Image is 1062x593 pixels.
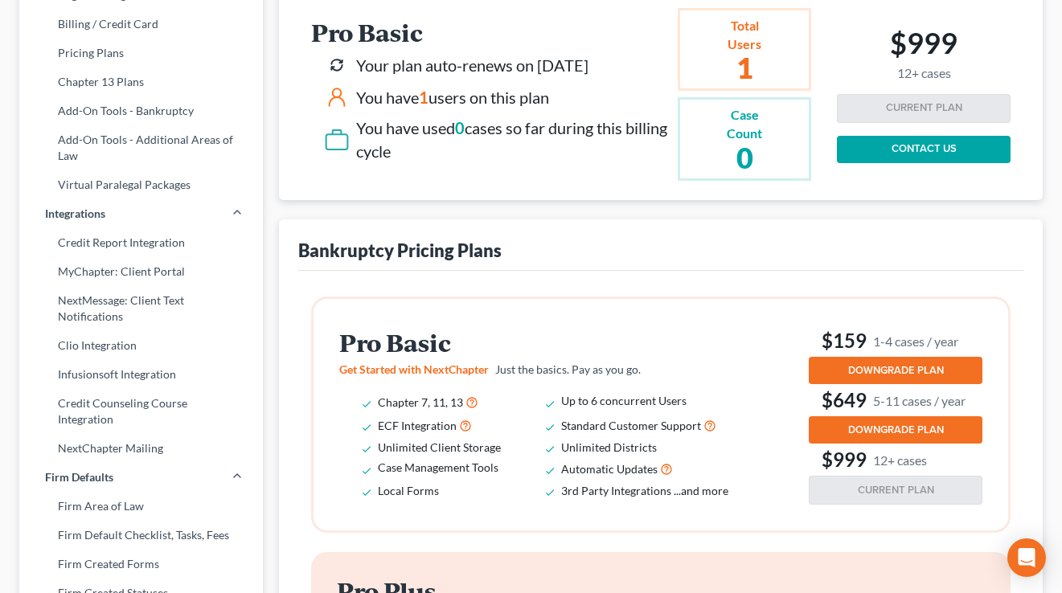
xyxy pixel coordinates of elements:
[873,452,927,468] small: 12+ cases
[19,550,263,579] a: Firm Created Forms
[19,286,263,331] a: NextMessage: Client Text Notifications
[561,484,671,497] span: 3rd Party Integrations
[19,492,263,521] a: Firm Area of Law
[298,239,502,262] div: Bankruptcy Pricing Plans
[19,331,263,360] a: Clio Integration
[837,136,1011,163] a: CONTACT US
[19,125,263,170] a: Add-On Tools - Additional Areas of Law
[19,257,263,286] a: MyChapter: Client Portal
[339,329,751,356] h2: Pro Basic
[19,228,263,257] a: Credit Report Integration
[339,362,489,376] span: Get Started with NextChapter
[356,54,588,77] div: Your plan auto-renews on [DATE]
[19,463,263,492] a: Firm Defaults
[45,469,113,485] span: Firm Defaults
[356,117,671,162] div: You have used cases so far during this billing cycle
[809,387,982,413] h3: $649
[1007,538,1046,577] div: Open Intercom Messenger
[809,447,982,472] h3: $999
[837,94,1011,123] button: CURRENT PLAN
[311,19,671,46] h2: Pro Basic
[719,17,770,54] div: Total Users
[378,484,439,497] span: Local Forms
[809,328,982,354] h3: $159
[561,394,687,407] span: Up to 6 concurrent Users
[19,39,263,67] a: Pricing Plans
[561,440,657,454] span: Unlimited Districts
[19,389,263,434] a: Credit Counseling Course Integration
[19,96,263,125] a: Add-On Tools - Bankruptcy
[809,357,982,384] button: DOWNGRADE PLAN
[674,484,728,497] span: ...and more
[356,86,549,109] div: You have users on this plan
[419,88,428,107] span: 1
[378,440,501,454] span: Unlimited Client Storage
[561,462,658,476] span: Automatic Updates
[378,460,498,474] span: Case Management Tools
[848,364,944,377] span: DOWNGRADE PLAN
[561,419,701,432] span: Standard Customer Support
[378,395,463,409] span: Chapter 7, 11, 13
[890,26,957,81] h2: $999
[45,206,105,222] span: Integrations
[19,67,263,96] a: Chapter 13 Plans
[19,434,263,463] a: NextChapter Mailing
[890,66,957,81] small: 12+ cases
[848,423,944,436] span: DOWNGRADE PLAN
[719,143,770,172] h2: 0
[719,106,770,143] div: Case Count
[19,360,263,389] a: Infusionsoft Integration
[495,362,641,376] span: Just the basics. Pay as you go.
[858,484,934,497] span: CURRENT PLAN
[809,476,982,505] button: CURRENT PLAN
[19,199,263,228] a: Integrations
[19,521,263,550] a: Firm Default Checklist, Tasks, Fees
[719,53,770,82] h2: 1
[378,419,457,432] span: ECF Integration
[873,333,958,350] small: 1-4 cases / year
[455,118,465,137] span: 0
[873,392,966,409] small: 5-11 cases / year
[19,170,263,199] a: Virtual Paralegal Packages
[809,416,982,444] button: DOWNGRADE PLAN
[19,10,263,39] a: Billing / Credit Card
